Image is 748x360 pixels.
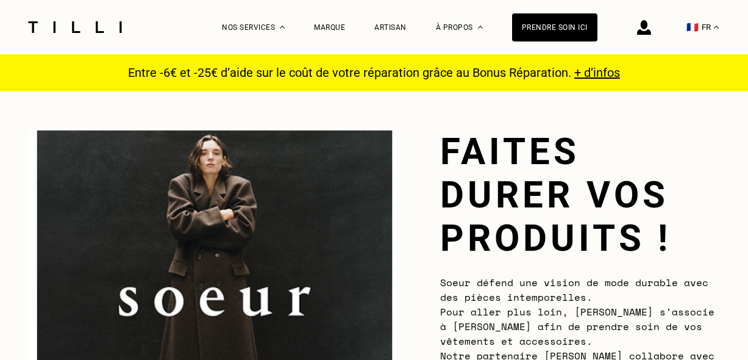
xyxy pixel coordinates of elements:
img: icône connexion [637,20,651,35]
p: Entre -6€ et -25€ d’aide sur le coût de votre réparation grâce au Bonus Réparation. [121,65,627,80]
img: Menu déroulant à propos [478,26,483,29]
a: + d’infos [574,65,620,80]
h1: Faites durer vos produits ! [440,130,721,260]
img: menu déroulant [714,26,719,29]
span: 🇫🇷 [686,21,699,33]
a: Prendre soin ici [512,13,597,41]
a: Marque [314,23,345,32]
img: Menu déroulant [280,26,285,29]
img: Logo du service de couturière Tilli [24,21,126,33]
a: Artisan [374,23,407,32]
